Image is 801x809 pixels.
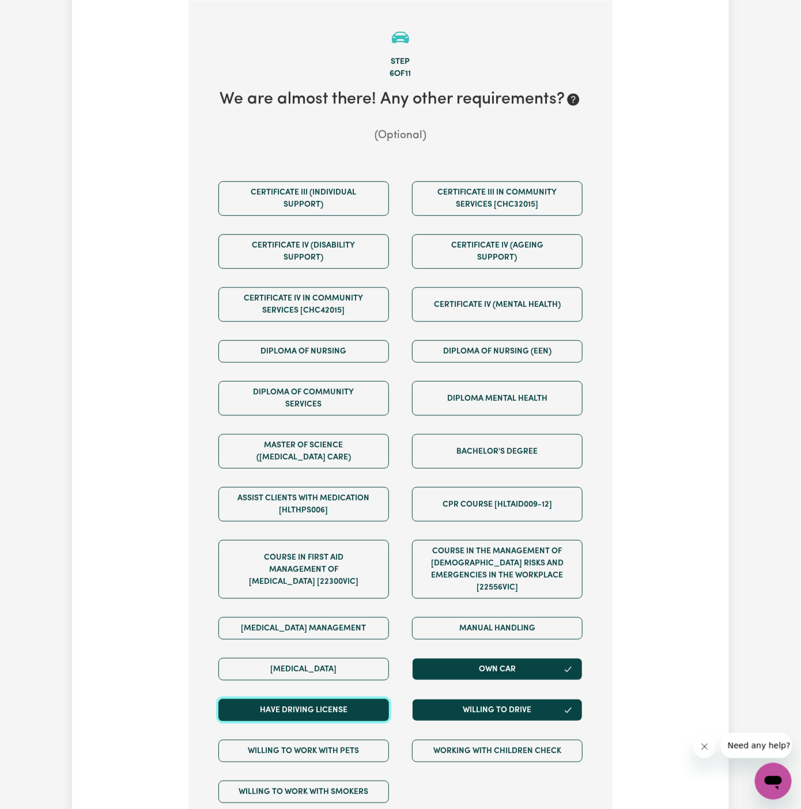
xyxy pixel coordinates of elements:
[218,617,389,640] button: [MEDICAL_DATA] Management
[207,128,594,145] p: (Optional)
[412,287,583,322] button: Certificate IV (Mental Health)
[412,540,583,599] button: Course in the Management of [DEMOGRAPHIC_DATA] Risks and Emergencies in the Workplace [22556VIC]
[207,68,594,81] div: 6 of 11
[412,658,583,681] button: Own Car
[412,487,583,522] button: CPR Course [HLTAID009-12]
[412,234,583,269] button: Certificate IV (Ageing Support)
[755,763,792,800] iframe: Button to launch messaging window
[218,181,389,216] button: Certificate III (Individual Support)
[412,181,583,216] button: Certificate III in Community Services [CHC32015]
[218,340,389,363] button: Diploma of Nursing
[218,487,389,522] button: Assist clients with medication [HLTHPS006]
[412,740,583,762] button: Working with Children Check
[207,90,594,110] h2: We are almost there! Any other requirements?
[218,234,389,269] button: Certificate IV (Disability Support)
[412,434,583,469] button: Bachelor's Degree
[721,733,792,758] iframe: Message from company
[218,699,389,721] button: Have driving license
[218,434,389,469] button: Master of Science ([MEDICAL_DATA] Care)
[207,56,594,69] div: Step
[412,699,583,721] button: Willing to drive
[218,381,389,416] button: Diploma of Community Services
[412,340,583,363] button: Diploma of Nursing (EEN)
[218,658,389,681] button: [MEDICAL_DATA]
[412,381,583,416] button: Diploma Mental Health
[218,287,389,322] button: Certificate IV in Community Services [CHC42015]
[693,735,716,758] iframe: Close message
[412,617,583,640] button: Manual Handling
[218,740,389,762] button: Willing to work with pets
[218,781,389,803] button: Willing to work with smokers
[218,540,389,599] button: Course in First Aid Management of [MEDICAL_DATA] [22300VIC]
